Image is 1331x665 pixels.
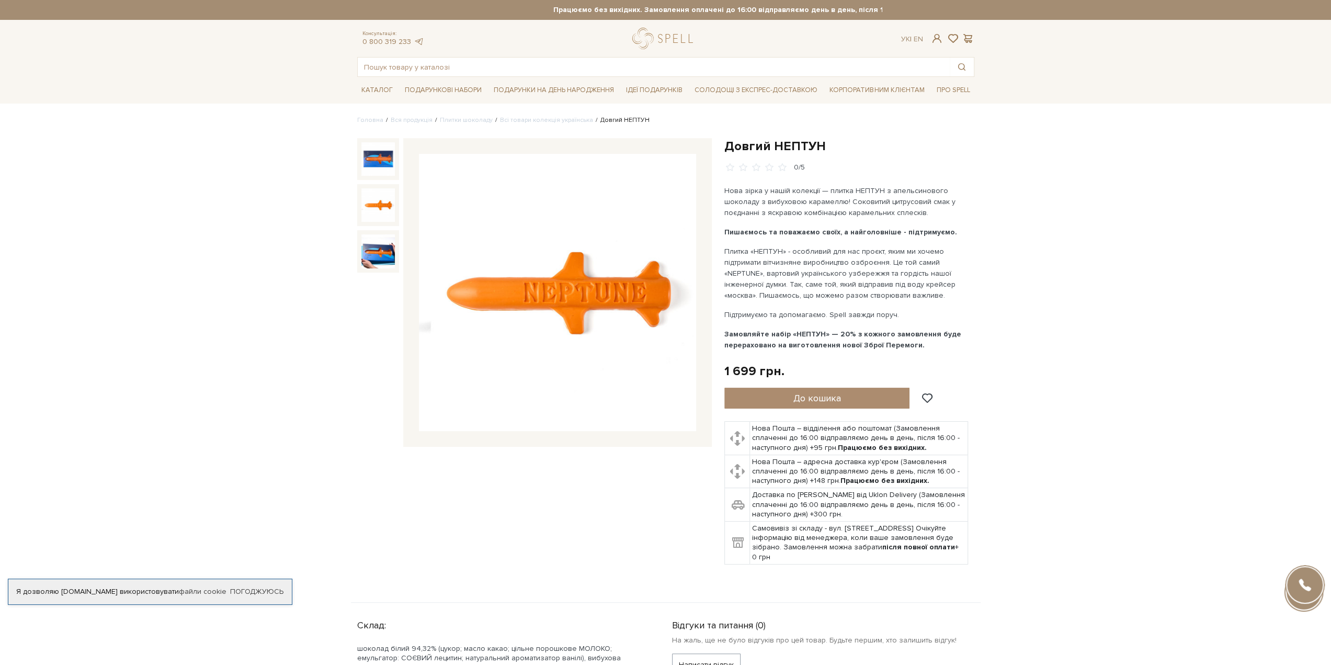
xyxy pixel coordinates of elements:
[361,142,395,176] img: Довгий НЕПТУН
[672,615,974,632] div: Відгуки та питання (0)
[794,163,805,173] div: 0/5
[357,82,397,98] span: Каталог
[724,246,970,301] p: Плитка «НЕПТУН» - особливий для нас проєкт, яким ми хочемо підтримати вітчизняне виробництво озбр...
[179,587,226,596] a: файли cookie
[724,388,910,409] button: До кошика
[932,82,974,98] span: Про Spell
[357,615,647,632] div: Склад:
[401,82,486,98] span: Подарункові набори
[690,81,822,99] a: Солодощі з експрес-доставкою
[230,587,283,596] a: Погоджуюсь
[622,82,687,98] span: Ідеї подарунків
[391,116,433,124] a: Вся продукція
[901,35,923,44] div: Ук
[490,82,618,98] span: Подарунки на День народження
[838,443,927,452] b: Працюємо без вихідних.
[825,81,928,99] a: Корпоративним клієнтам
[362,30,424,37] span: Консультація:
[950,58,974,76] button: Пошук товару у каталозі
[672,636,974,645] p: На жаль, ще не було відгуків про цей товар. Будьте першим, хто залишить відгук!
[450,5,1067,15] strong: Працюємо без вихідних. Замовлення оплачені до 16:00 відправляємо день в день, після 16:00 - насту...
[793,392,841,404] span: До кошика
[724,138,974,154] h1: Довгий НЕПТУН
[910,35,912,43] span: |
[362,37,411,46] a: 0 800 319 233
[8,587,292,596] div: Я дозволяю [DOMAIN_NAME] використовувати
[414,37,424,46] a: telegram
[750,455,968,488] td: Нова Пошта – адресна доставка кур'єром (Замовлення сплаченні до 16:00 відправляємо день в день, п...
[724,228,957,236] b: Пишаємось та поважаємо своїх, а найголовніше - підтримуємо.
[882,543,955,551] b: після повної оплати
[840,476,929,485] b: Працюємо без вихідних.
[724,309,970,320] p: Підтримуємо та допомагаємо. Spell завжди поруч.
[357,116,383,124] a: Головна
[361,188,395,222] img: Довгий НЕПТУН
[914,35,923,43] a: En
[750,422,968,455] td: Нова Пошта – відділення або поштомат (Замовлення сплаченні до 16:00 відправляємо день в день, піс...
[632,28,698,49] a: logo
[750,522,968,565] td: Самовивіз зі складу - вул. [STREET_ADDRESS] Очікуйте інформацію від менеджера, коли ваше замовлен...
[500,116,593,124] a: Всі товари колекція українська
[724,363,784,379] div: 1 699 грн.
[361,234,395,268] img: Довгий НЕПТУН
[440,116,493,124] a: Плитки шоколаду
[750,488,968,522] td: Доставка по [PERSON_NAME] від Uklon Delivery (Замовлення сплаченні до 16:00 відправляємо день в д...
[724,185,970,218] p: Нова зірка у нашій колекції — плитка НЕПТУН з апельсинового шоколаду з вибуховою карамеллю! Соков...
[724,330,961,350] b: Замовляйте набір «НЕПТУН» — 20% з кожного замовлення буде перераховано на виготовлення нової Збро...
[593,116,650,125] li: Довгий НЕПТУН
[358,58,950,76] input: Пошук товару у каталозі
[419,154,696,431] img: Довгий НЕПТУН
